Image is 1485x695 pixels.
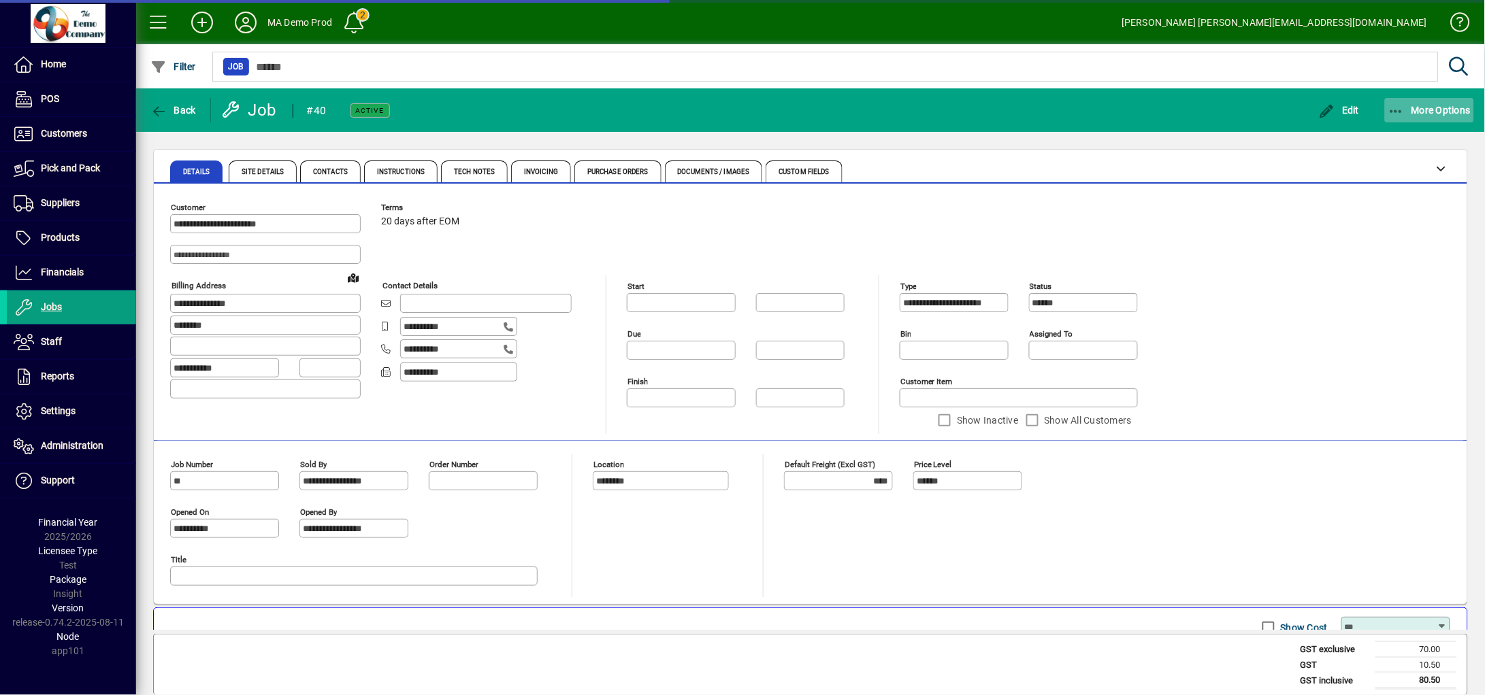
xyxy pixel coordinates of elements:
span: Edit [1319,105,1360,116]
button: Edit [1316,98,1363,122]
td: 10.50 [1375,657,1457,673]
mat-label: Start [627,282,644,291]
mat-label: Job number [171,460,213,469]
span: Products [41,232,80,243]
a: Customers [7,117,136,151]
label: Show Cost [1278,621,1328,634]
mat-label: Default Freight (excl GST) [785,460,875,469]
a: Administration [7,429,136,463]
button: Profile [224,10,267,35]
mat-label: Order number [429,460,478,469]
span: Invoicing [524,169,558,175]
a: Support [7,464,136,498]
div: MA Demo Prod [267,12,332,33]
a: Pick and Pack [7,152,136,186]
span: Suppliers [41,197,80,208]
a: Knowledge Base [1441,3,1468,47]
td: GST inclusive [1294,673,1375,689]
mat-label: Opened On [171,507,209,517]
span: Financials [41,267,84,277]
span: Financial Year [39,517,98,528]
span: Settings [41,405,76,416]
span: Terms [381,203,463,212]
app-page-header-button: Back [136,98,211,122]
span: Package [50,574,86,585]
span: POS [41,93,59,104]
td: 70.00 [1375,642,1457,658]
a: Suppliers [7,186,136,220]
span: Administration [41,440,103,451]
td: GST exclusive [1294,642,1375,658]
span: 20 days after EOM [381,216,459,227]
mat-label: Bin [900,329,911,339]
span: Details [183,169,210,175]
a: Home [7,48,136,82]
mat-label: Finish [627,377,648,386]
a: Staff [7,325,136,359]
mat-label: Sold by [300,460,327,469]
span: Custom Fields [779,169,829,175]
a: Financials [7,256,136,290]
span: Pick and Pack [41,163,100,173]
span: More Options [1388,105,1471,116]
span: Tech Notes [454,169,495,175]
button: Filter [147,54,199,79]
mat-label: Customer Item [900,377,953,386]
span: Purchase Orders [587,169,649,175]
mat-label: Type [900,282,917,291]
span: Documents / Images [678,169,750,175]
mat-label: Assigned to [1030,329,1073,339]
span: Version [52,603,84,613]
button: More Options [1385,98,1475,122]
span: Licensee Type [39,545,98,556]
mat-label: Due [627,329,641,339]
span: Site Details [242,169,284,175]
span: Node [57,631,80,642]
mat-label: Title [171,555,186,564]
span: Jobs [41,301,62,312]
mat-label: Opened by [300,507,337,517]
mat-label: Status [1030,282,1052,291]
span: Reports [41,371,74,382]
div: Job [221,99,279,121]
td: GST [1294,657,1375,673]
span: Staff [41,336,62,347]
td: 80.50 [1375,673,1457,689]
div: #40 [307,100,327,122]
span: Instructions [377,169,425,175]
button: Add [180,10,224,35]
div: [PERSON_NAME] [PERSON_NAME][EMAIL_ADDRESS][DOMAIN_NAME] [1122,12,1427,33]
mat-label: Location [593,460,624,469]
mat-label: Customer [171,203,206,212]
span: Active [356,106,385,115]
span: Home [41,58,66,69]
span: Contacts [313,169,348,175]
a: View on map [342,267,364,288]
mat-label: Price Level [914,460,952,469]
span: Job [229,60,244,73]
span: Back [150,105,196,116]
span: Filter [150,61,196,72]
button: Back [147,98,199,122]
span: Support [41,475,75,486]
a: POS [7,82,136,116]
span: Customers [41,128,87,139]
a: Settings [7,394,136,428]
a: Reports [7,360,136,394]
a: Products [7,221,136,255]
